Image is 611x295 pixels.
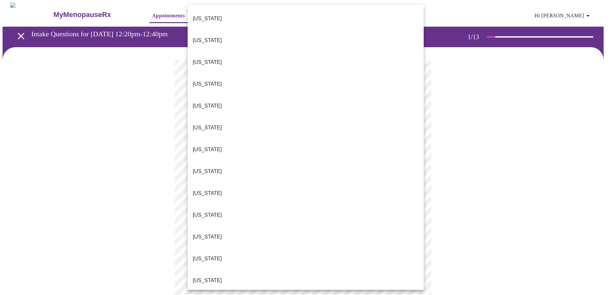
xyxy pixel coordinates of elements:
p: [US_STATE] [193,80,222,88]
p: [US_STATE] [193,277,222,284]
p: [US_STATE] [193,211,222,219]
p: [US_STATE] [193,146,222,153]
p: [US_STATE] [193,15,222,22]
p: [US_STATE] [193,124,222,132]
p: [US_STATE] [193,58,222,66]
p: [US_STATE] [193,168,222,175]
p: [US_STATE] [193,102,222,110]
p: [US_STATE] [193,233,222,241]
p: [US_STATE] [193,37,222,44]
p: [US_STATE] [193,189,222,197]
p: [US_STATE] [193,255,222,263]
